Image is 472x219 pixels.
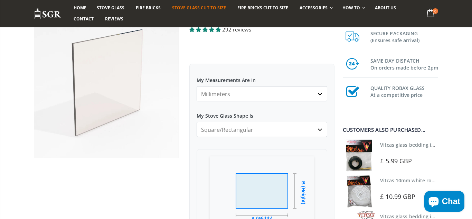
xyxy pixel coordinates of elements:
span: Fire Bricks Cut To Size [237,5,288,11]
a: Contact [68,13,99,25]
a: Fire Bricks [131,2,166,13]
img: Stove Glass Replacement [34,8,62,19]
img: Vitcas white rope, glue and gloves kit 10mm [343,175,375,207]
inbox-online-store-chat: Shopify online store chat [422,191,466,213]
span: 292 reviews [222,26,251,33]
span: £ 5.99 GBP [380,157,412,165]
a: Stove Glass Cut To Size [167,2,231,13]
img: stove_glass_made_to_measure_800x_crop_center.webp [34,13,179,158]
span: Accessories [300,5,328,11]
span: Fire Bricks [136,5,161,11]
span: How To [342,5,360,11]
a: Accessories [294,2,336,13]
a: Stove Glass [92,2,130,13]
span: Home [74,5,86,11]
a: Reviews [100,13,129,25]
div: Customers also purchased... [343,127,438,133]
span: Contact [74,16,94,22]
h3: SECURE PACKAGING (Ensures safe arrival) [370,29,438,44]
img: Vitcas stove glass bedding in tape [343,139,375,172]
label: My Measurements Are In [197,71,327,83]
span: £ 10.99 GBP [380,192,415,201]
h3: SAME DAY DISPATCH On orders made before 2pm [370,56,438,71]
a: 0 [424,7,438,20]
span: Reviews [105,16,123,22]
a: How To [337,2,369,13]
a: Home [68,2,92,13]
h3: QUALITY ROBAX GLASS At a competitive price [370,83,438,99]
span: Stove Glass [97,5,124,11]
span: 0 [433,8,438,14]
span: Stove Glass Cut To Size [172,5,226,11]
span: About us [375,5,396,11]
a: About us [370,2,401,13]
a: Fire Bricks Cut To Size [232,2,293,13]
span: 4.94 stars [189,26,222,33]
label: My Stove Glass Shape Is [197,107,327,119]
